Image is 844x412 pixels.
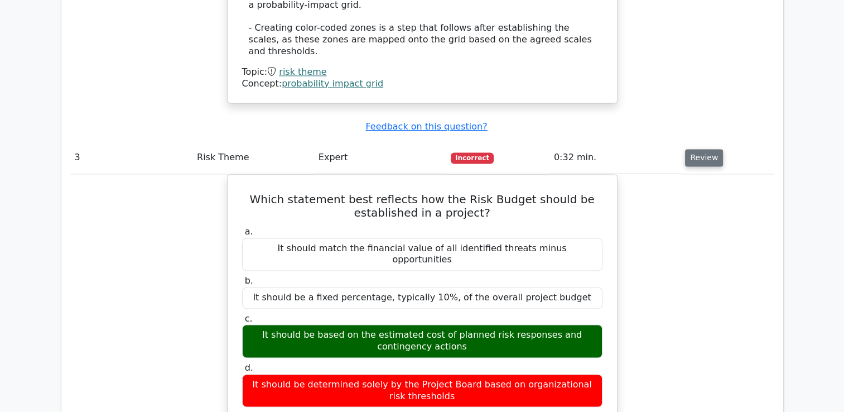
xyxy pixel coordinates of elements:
[314,142,446,174] td: Expert
[282,78,383,89] a: probability impact grid
[192,142,314,174] td: Risk Theme
[451,152,494,164] span: Incorrect
[549,142,681,174] td: 0:32 min.
[242,238,602,271] div: It should match the financial value of all identified threats minus opportunities
[245,313,253,324] span: c.
[242,374,602,408] div: It should be determined solely by the Project Board based on organizational risk thresholds
[70,142,192,174] td: 3
[245,362,253,373] span: d.
[242,78,602,90] div: Concept:
[685,149,723,166] button: Review
[242,66,602,78] div: Topic:
[241,193,604,219] h5: Which statement best reflects how the Risk Budget should be established in a project?
[365,121,487,132] a: Feedback on this question?
[245,275,253,286] span: b.
[245,226,253,237] span: a.
[242,287,602,309] div: It should be a fixed percentage, typically 10%, of the overall project budget
[242,324,602,358] div: It should be based on the estimated cost of planned risk responses and contingency actions
[279,66,326,77] a: risk theme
